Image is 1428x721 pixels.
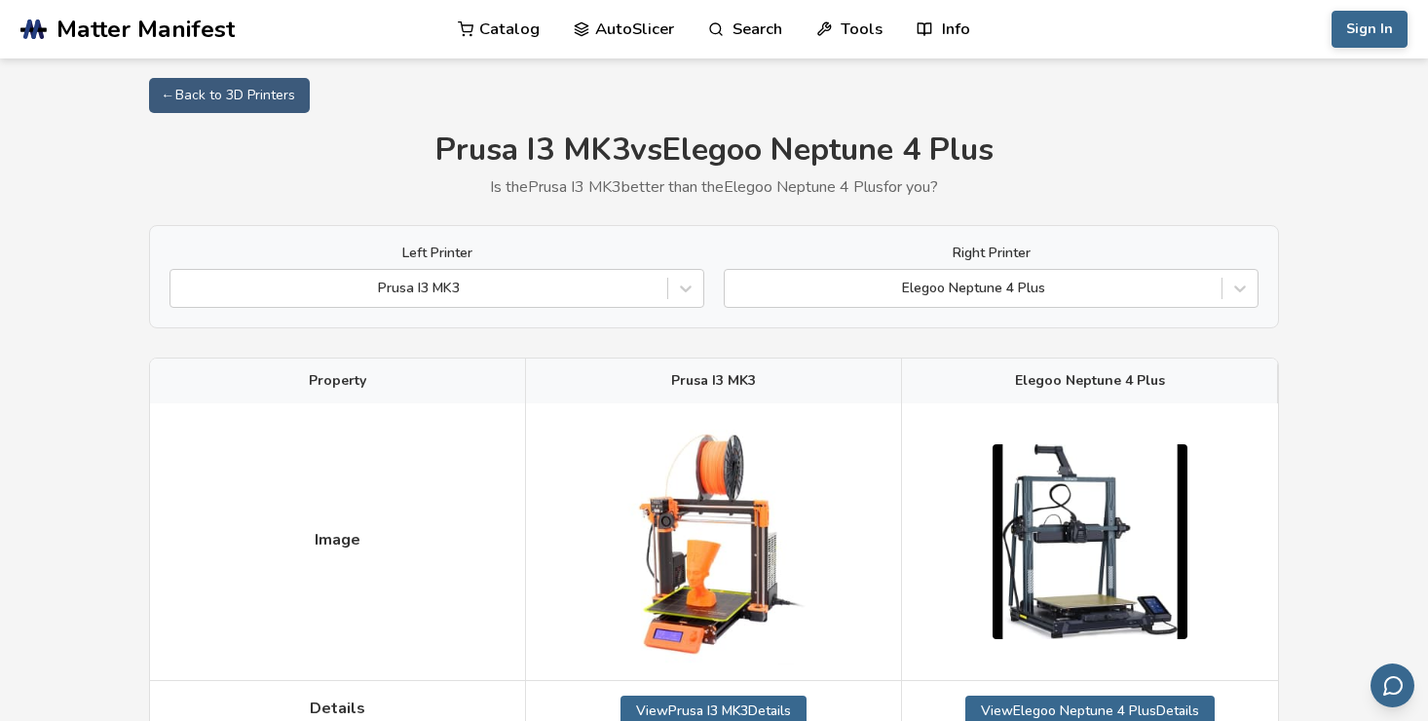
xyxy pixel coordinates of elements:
a: ← Back to 3D Printers [149,78,310,113]
span: Property [309,373,366,389]
span: Image [315,531,360,549]
img: Elegoo Neptune 4 Plus [993,444,1187,639]
h1: Prusa I3 MK3 vs Elegoo Neptune 4 Plus [149,133,1279,169]
input: Prusa I3 MK3 [180,281,184,296]
input: Elegoo Neptune 4 Plus [734,281,738,296]
label: Left Printer [169,246,704,261]
span: Elegoo Neptune 4 Plus [1015,373,1165,389]
span: Prusa I3 MK3 [671,373,756,389]
label: Right Printer [724,246,1259,261]
button: Sign In [1332,11,1408,48]
span: Matter Manifest [56,16,235,43]
p: Is the Prusa I3 MK3 better than the Elegoo Neptune 4 Plus for you? [149,178,1279,196]
button: Send feedback via email [1371,664,1414,707]
img: Prusa I3 MK3 [617,418,811,664]
span: Details [310,700,365,717]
